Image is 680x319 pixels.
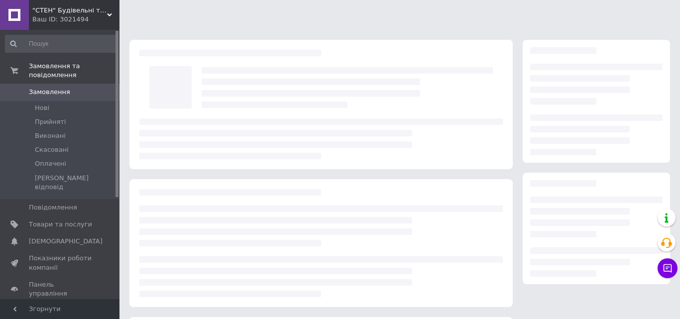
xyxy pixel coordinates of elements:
[35,131,66,140] span: Виконані
[29,280,92,298] span: Панель управління
[29,254,92,272] span: Показники роботи компанії
[32,6,107,15] span: "СТЕН" Будівельні та оздоблювальні матеріали
[32,15,119,24] div: Ваш ID: 3021494
[35,104,49,112] span: Нові
[5,35,117,53] input: Пошук
[658,258,678,278] button: Чат з покупцем
[29,237,103,246] span: [DEMOGRAPHIC_DATA]
[35,117,66,126] span: Прийняті
[29,62,119,80] span: Замовлення та повідомлення
[35,159,66,168] span: Оплачені
[29,88,70,97] span: Замовлення
[29,203,77,212] span: Повідомлення
[29,220,92,229] span: Товари та послуги
[35,174,116,192] span: [PERSON_NAME] відповід
[35,145,69,154] span: Скасовані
